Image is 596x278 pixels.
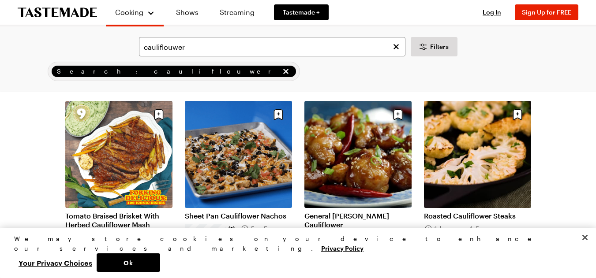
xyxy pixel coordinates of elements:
[575,228,595,247] button: Close
[270,106,287,123] button: Save recipe
[390,106,406,123] button: Save recipe
[97,253,160,272] button: Ok
[18,7,97,18] a: To Tastemade Home Page
[115,4,155,21] button: Cooking
[185,211,292,220] a: Sheet Pan Cauliflower Nachos
[430,42,449,51] span: Filters
[474,8,510,17] button: Log In
[283,8,320,17] span: Tastemade +
[391,42,401,52] button: Clear search
[65,211,172,229] a: Tomato Braised Brisket With Herbed Cauliflower Mash
[14,234,574,253] div: We may store cookies on your device to enhance our services and marketing.
[509,106,526,123] button: Save recipe
[304,211,412,229] a: General [PERSON_NAME] Cauliflower
[424,211,531,220] a: Roasted Cauliflower Steaks
[411,37,457,56] button: Desktop filters
[14,234,574,272] div: Privacy
[57,67,279,76] span: Search: cauliflouwer
[321,244,364,252] a: More information about your privacy, opens in a new tab
[150,106,167,123] button: Save recipe
[274,4,329,20] a: Tastemade +
[522,8,571,16] span: Sign Up for FREE
[515,4,578,20] button: Sign Up for FREE
[281,67,291,76] button: remove Search: cauliflouwer
[483,8,501,16] span: Log In
[115,8,143,16] span: Cooking
[14,253,97,272] button: Your Privacy Choices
